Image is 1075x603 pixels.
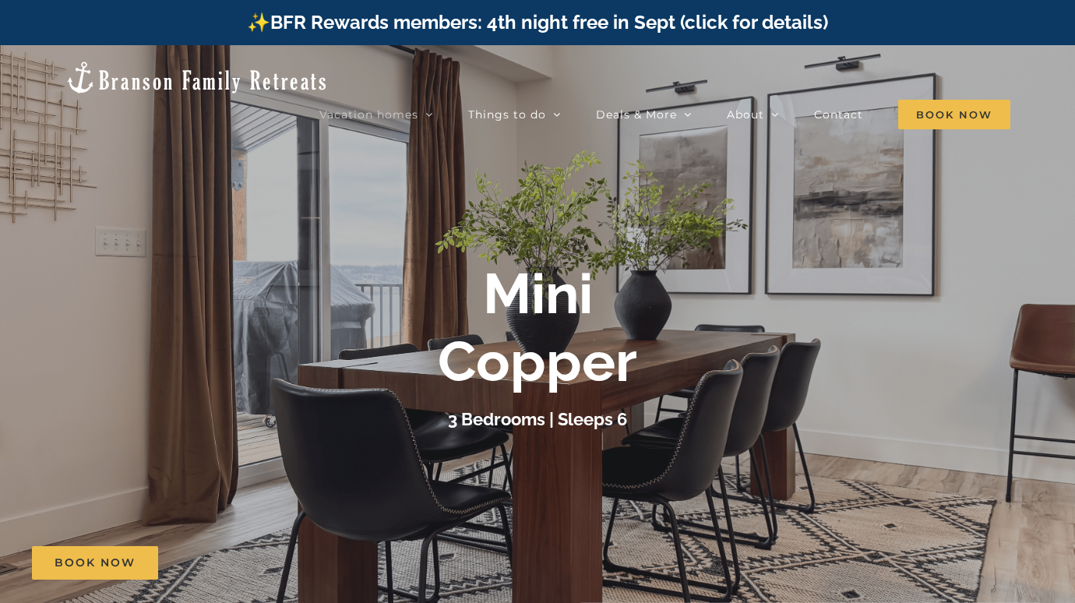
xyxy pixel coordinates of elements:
[55,556,136,569] span: Book Now
[247,11,828,33] a: ✨BFR Rewards members: 4th night free in Sept (click for details)
[448,409,627,429] h3: 3 Bedrooms | Sleeps 6
[319,109,418,120] span: Vacation homes
[438,260,637,393] b: Mini Copper
[319,99,1010,130] nav: Main Menu
[468,99,561,130] a: Things to do
[898,100,1010,129] span: Book Now
[468,109,546,120] span: Things to do
[319,99,433,130] a: Vacation homes
[32,546,158,580] a: Book Now
[727,99,779,130] a: About
[596,99,692,130] a: Deals & More
[814,99,863,130] a: Contact
[65,60,329,95] img: Branson Family Retreats Logo
[727,109,764,120] span: About
[814,109,863,120] span: Contact
[596,109,677,120] span: Deals & More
